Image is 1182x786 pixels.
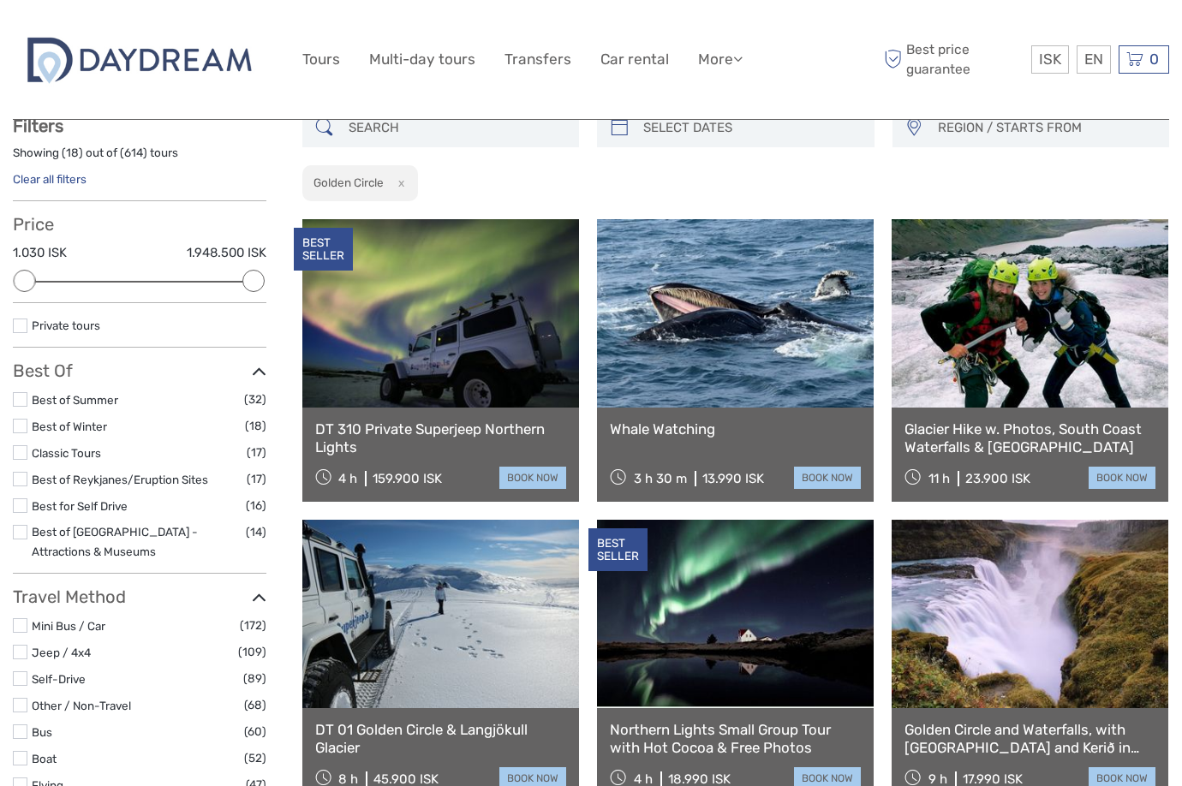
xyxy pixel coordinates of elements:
a: Glacier Hike w. Photos, South Coast Waterfalls & [GEOGRAPHIC_DATA] [904,420,1155,456]
span: 0 [1147,51,1161,68]
div: 23.900 ISK [965,471,1030,486]
a: Best of Summer [32,393,118,407]
span: Best price guarantee [881,40,1028,78]
span: (172) [240,616,266,635]
span: (32) [244,390,266,409]
input: SEARCH [342,113,571,143]
a: Best of [GEOGRAPHIC_DATA] - Attractions & Museums [32,525,198,558]
a: Bus [32,725,52,739]
a: More [698,47,743,72]
a: book now [499,467,566,489]
a: DT 01 Golden Circle & Langjökull Glacier [315,721,566,756]
span: ISK [1039,51,1061,68]
span: (16) [246,496,266,515]
span: (17) [247,443,266,462]
a: Best of Winter [32,420,107,433]
a: Transfers [504,47,571,72]
span: (60) [244,722,266,741]
span: 11 h [928,471,950,486]
h2: Golden Circle [313,176,384,189]
a: DT 310 Private Superjeep Northern Lights [315,420,566,456]
span: (14) [246,522,266,542]
a: Clear all filters [13,172,87,186]
span: (109) [238,642,266,662]
h3: Travel Method [13,587,266,607]
span: (68) [244,695,266,715]
img: 2722-c67f3ee1-da3f-448a-ae30-a82a1b1ec634_logo_big.jpg [13,28,266,92]
label: 1.948.500 ISK [187,244,266,262]
button: REGION / STARTS FROM [930,114,1161,142]
div: BEST SELLER [588,528,648,571]
a: Classic Tours [32,446,101,460]
a: Northern Lights Small Group Tour with Hot Cocoa & Free Photos [610,721,861,756]
a: Best of Reykjanes/Eruption Sites [32,473,208,486]
label: 18 [66,145,79,161]
a: book now [1089,467,1155,489]
div: Showing ( ) out of ( ) tours [13,145,266,171]
span: (17) [247,469,266,489]
input: SELECT DATES [636,113,866,143]
a: Golden Circle and Waterfalls, with [GEOGRAPHIC_DATA] and Kerið in small group [904,721,1155,756]
h3: Best Of [13,360,266,381]
label: 1.030 ISK [13,244,67,262]
a: book now [794,467,861,489]
div: BEST SELLER [294,228,353,271]
a: Tours [302,47,340,72]
span: (89) [243,669,266,688]
a: Other / Non-Travel [32,699,131,712]
span: 4 h [338,471,357,486]
div: 159.900 ISK [373,471,442,486]
div: 13.990 ISK [702,471,764,486]
a: Mini Bus / Car [32,619,105,633]
span: (18) [245,416,266,436]
a: Jeep / 4x4 [32,646,91,659]
label: 614 [124,145,143,161]
a: Private tours [32,319,100,332]
a: Whale Watching [610,420,861,438]
div: EN [1077,45,1111,74]
span: 3 h 30 m [634,471,687,486]
a: Best for Self Drive [32,499,128,513]
a: Car rental [600,47,669,72]
strong: Filters [13,116,63,136]
button: x [386,174,409,192]
a: Boat [32,752,57,765]
a: Multi-day tours [369,47,475,72]
a: Self-Drive [32,672,86,686]
span: (52) [244,748,266,768]
h3: Price [13,214,266,235]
